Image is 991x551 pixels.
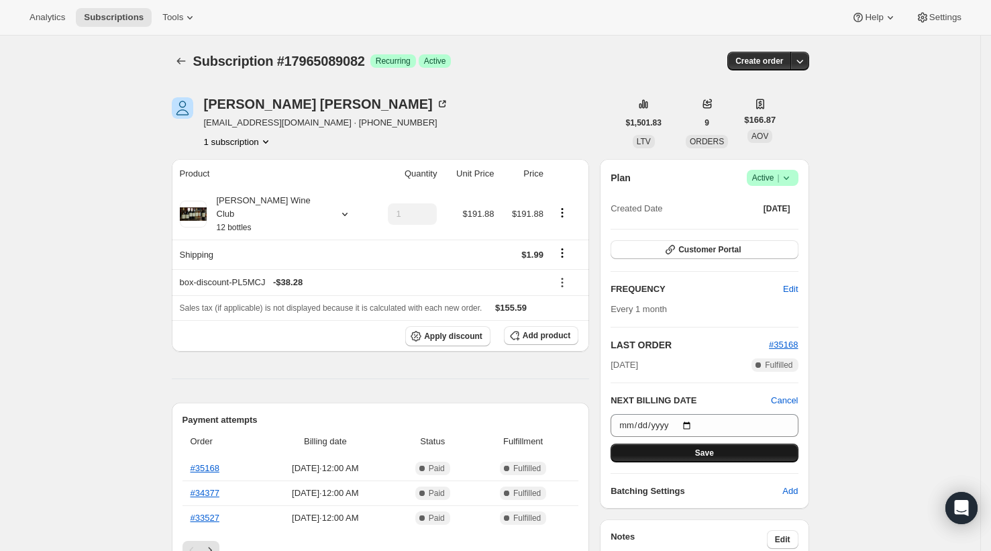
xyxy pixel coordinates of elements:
[429,513,445,523] span: Paid
[774,481,806,502] button: Add
[84,12,144,23] span: Subscriptions
[782,485,798,498] span: Add
[611,171,631,185] h2: Plan
[376,56,411,66] span: Recurring
[775,279,806,300] button: Edit
[945,492,978,524] div: Open Intercom Messenger
[172,159,370,189] th: Product
[180,276,543,289] div: box-discount-PL5MCJ
[755,199,798,218] button: [DATE]
[611,202,662,215] span: Created Date
[495,303,527,313] span: $155.59
[775,534,790,545] span: Edit
[690,137,724,146] span: ORDERS
[611,394,771,407] h2: NEXT BILLING DATE
[261,435,389,448] span: Billing date
[552,205,573,220] button: Product actions
[908,8,970,27] button: Settings
[764,203,790,214] span: [DATE]
[261,487,389,500] span: [DATE] · 12:00 AM
[172,52,191,70] button: Subscriptions
[370,159,441,189] th: Quantity
[429,463,445,474] span: Paid
[217,223,252,232] small: 12 bottles
[429,488,445,499] span: Paid
[611,444,798,462] button: Save
[929,12,961,23] span: Settings
[21,8,73,27] button: Analytics
[751,132,768,141] span: AOV
[769,340,798,350] a: #35168
[154,8,205,27] button: Tools
[523,330,570,341] span: Add product
[512,209,543,219] span: $191.88
[705,117,709,128] span: 9
[204,116,449,130] span: [EMAIL_ADDRESS][DOMAIN_NAME] · [PHONE_NUMBER]
[611,283,783,296] h2: FREQUENCY
[424,56,446,66] span: Active
[727,52,791,70] button: Create order
[769,338,798,352] button: #35168
[678,244,741,255] span: Customer Portal
[611,338,769,352] h2: LAST ORDER
[273,276,303,289] span: - $38.28
[637,137,651,146] span: LTV
[777,172,779,183] span: |
[771,394,798,407] button: Cancel
[405,326,490,346] button: Apply discount
[744,113,776,127] span: $166.87
[441,159,498,189] th: Unit Price
[513,463,541,474] span: Fulfilled
[626,117,662,128] span: $1,501.83
[552,246,573,260] button: Shipping actions
[191,463,219,473] a: #35168
[172,240,370,269] th: Shipping
[462,209,494,219] span: $191.88
[182,427,258,456] th: Order
[207,194,327,234] div: [PERSON_NAME] Wine Club
[504,326,578,345] button: Add product
[735,56,783,66] span: Create order
[521,250,543,260] span: $1.99
[172,97,193,119] span: Shirley Worsham
[397,435,468,448] span: Status
[180,303,482,313] span: Sales tax (if applicable) is not displayed because it is calculated with each new order.
[182,413,579,427] h2: Payment attempts
[611,485,782,498] h6: Batching Settings
[193,54,365,68] span: Subscription #17965089082
[865,12,883,23] span: Help
[765,360,792,370] span: Fulfilled
[611,358,638,372] span: [DATE]
[191,488,219,498] a: #34377
[261,511,389,525] span: [DATE] · 12:00 AM
[204,97,449,111] div: [PERSON_NAME] [PERSON_NAME]
[696,113,717,132] button: 9
[783,283,798,296] span: Edit
[261,462,389,475] span: [DATE] · 12:00 AM
[611,304,667,314] span: Every 1 month
[162,12,183,23] span: Tools
[611,240,798,259] button: Customer Portal
[498,159,547,189] th: Price
[513,513,541,523] span: Fulfilled
[695,448,714,458] span: Save
[513,488,541,499] span: Fulfilled
[752,171,793,185] span: Active
[191,513,219,523] a: #33527
[476,435,570,448] span: Fulfillment
[618,113,670,132] button: $1,501.83
[767,530,798,549] button: Edit
[30,12,65,23] span: Analytics
[204,135,272,148] button: Product actions
[611,530,767,549] h3: Notes
[424,331,482,342] span: Apply discount
[76,8,152,27] button: Subscriptions
[843,8,904,27] button: Help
